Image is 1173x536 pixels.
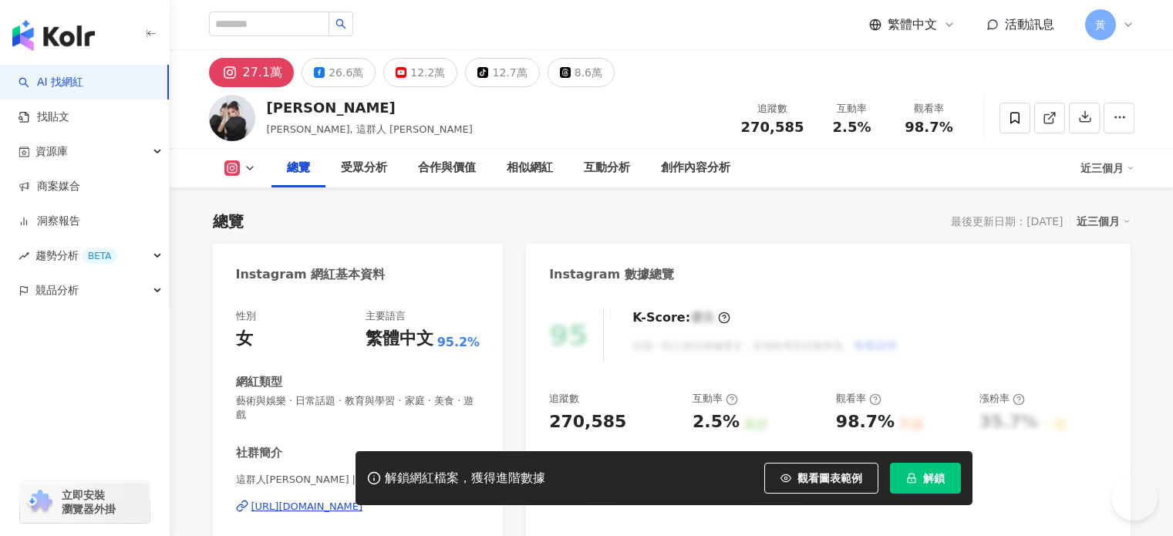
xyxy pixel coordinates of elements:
a: [URL][DOMAIN_NAME] [236,500,480,514]
div: 女 [236,327,253,351]
span: search [335,19,346,29]
span: rise [19,251,29,261]
span: 藝術與娛樂 · 日常話題 · 教育與學習 · 家庭 · 美食 · 遊戲 [236,394,480,422]
img: logo [12,20,95,51]
div: 創作內容分析 [661,159,730,177]
div: 網紅類型 [236,374,282,390]
img: KOL Avatar [209,95,255,141]
button: 12.7萬 [465,58,539,87]
div: 26.6萬 [329,62,363,83]
span: 競品分析 [35,273,79,308]
div: 2.5% [693,410,740,434]
button: 26.6萬 [302,58,376,87]
div: [URL][DOMAIN_NAME] [251,500,363,514]
div: 社群簡介 [236,445,282,461]
button: 解鎖 [890,463,961,494]
div: Instagram 數據總覽 [549,266,674,283]
div: 合作與價值 [418,159,476,177]
div: 近三個月 [1077,211,1131,231]
span: 解鎖 [923,472,945,484]
div: 受眾分析 [341,159,387,177]
div: BETA [82,248,117,264]
div: 總覽 [287,159,310,177]
span: 資源庫 [35,134,68,169]
div: 270,585 [549,410,626,434]
div: 互動率 [693,392,738,406]
span: 95.2% [437,334,480,351]
span: 黃 [1095,16,1106,33]
div: 繁體中文 [366,327,433,351]
a: 洞察報告 [19,214,80,229]
span: 270,585 [741,119,804,135]
img: chrome extension [25,490,55,514]
div: 性別 [236,309,256,323]
a: chrome extension立即安裝 瀏覽器外掛 [20,481,150,523]
div: 漲粉率 [979,392,1025,406]
span: 活動訊息 [1005,17,1054,32]
div: [PERSON_NAME] [267,98,473,117]
div: 追蹤數 [741,101,804,116]
span: [PERSON_NAME], 這群人 [PERSON_NAME] [267,123,473,135]
div: 觀看率 [900,101,959,116]
div: 最後更新日期：[DATE] [951,215,1063,228]
div: 互動率 [823,101,881,116]
div: 觀看率 [836,392,881,406]
a: 找貼文 [19,110,69,125]
span: 2.5% [833,120,871,135]
div: 近三個月 [1080,156,1134,180]
div: K-Score : [632,309,730,326]
span: 立即安裝 瀏覽器外掛 [62,488,116,516]
button: 12.2萬 [383,58,457,87]
span: 98.7% [905,120,952,135]
span: 趨勢分析 [35,238,117,273]
div: 互動分析 [584,159,630,177]
div: 8.6萬 [575,62,602,83]
div: 12.2萬 [410,62,445,83]
button: 27.1萬 [209,58,295,87]
div: 27.1萬 [243,62,283,83]
div: 12.7萬 [492,62,527,83]
div: 總覽 [213,211,244,232]
button: 8.6萬 [548,58,615,87]
span: 觀看圖表範例 [797,472,862,484]
div: 主要語言 [366,309,406,323]
div: 解鎖網紅檔案，獲得進階數據 [385,470,545,487]
div: 98.7% [836,410,895,434]
button: 觀看圖表範例 [764,463,878,494]
span: 繁體中文 [888,16,937,33]
div: 相似網紅 [507,159,553,177]
a: searchAI 找網紅 [19,75,83,90]
div: Instagram 網紅基本資料 [236,266,386,283]
span: lock [906,473,917,484]
a: 商案媒合 [19,179,80,194]
div: 追蹤數 [549,392,579,406]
